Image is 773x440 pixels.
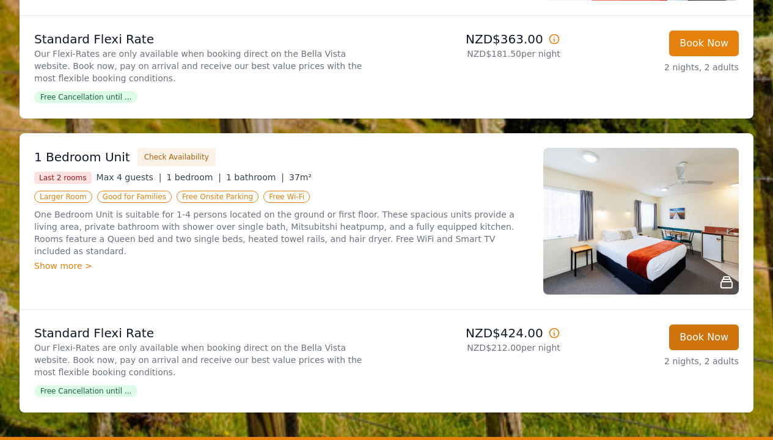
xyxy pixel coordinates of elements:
button: Check Availability [137,148,216,166]
p: One Bedroom Unit is suitable for 1-4 persons located on the ground or first floor. These spacious... [34,208,529,257]
span: 1 bedroom | [166,172,221,182]
p: Our Flexi-Rates are only available when booking direct on the Bella Vista website. Book now, pay ... [34,48,382,84]
span: Free Cancellation until ... [34,385,137,397]
span: Free Onsite Parking [177,191,258,203]
button: Book Now [669,324,739,350]
p: Our Flexi-Rates are only available when booking direct on the Bella Vista website. Book now, pay ... [34,342,382,378]
button: Book Now [669,31,739,56]
p: NZD$212.00 per night [392,342,560,354]
div: Show more > [34,260,529,272]
span: Last 2 rooms [34,172,92,184]
span: Good for Families [97,191,172,203]
h3: 1 Bedroom Unit [34,148,130,166]
p: 2 nights, 2 adults [570,355,739,367]
p: Standard Flexi Rate [34,31,382,48]
span: Max 4 guests | [97,172,162,182]
span: 1 bathroom | [226,172,284,182]
span: 37m² [289,172,312,182]
p: 2 nights, 2 adults [570,61,739,73]
p: Standard Flexi Rate [34,324,382,342]
span: Free Cancellation until ... [34,91,137,103]
span: Larger Room [34,191,92,203]
p: NZD$424.00 [392,324,560,342]
p: NZD$363.00 [392,31,560,48]
p: NZD$181.50 per night [392,48,560,60]
span: Free Wi-Fi [263,191,310,203]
